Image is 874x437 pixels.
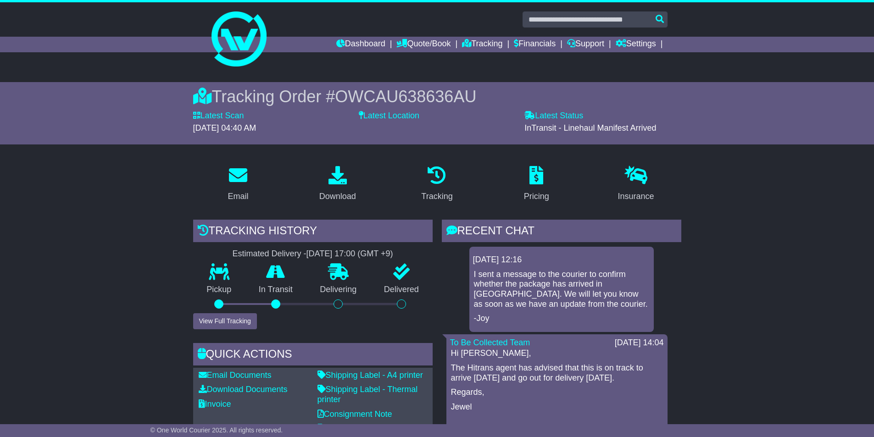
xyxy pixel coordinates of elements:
div: RECENT CHAT [442,220,681,244]
span: © One World Courier 2025. All rights reserved. [150,426,283,434]
p: The Hitrans agent has advised that this is on track to arrive [DATE] and go out for delivery [DATE]. [451,363,663,383]
a: Pricing [518,163,555,206]
div: Pricing [524,190,549,203]
button: View Full Tracking [193,313,257,329]
a: Dashboard [336,37,385,52]
span: [DATE] 04:40 AM [193,123,256,133]
p: Pickup [193,285,245,295]
label: Latest Location [359,111,419,121]
a: Financials [514,37,556,52]
a: Consignment Note [317,409,392,419]
div: Estimated Delivery - [193,249,433,259]
p: I sent a message to the courier to confirm whether the package has arrived in [GEOGRAPHIC_DATA]. ... [474,270,649,309]
label: Latest Scan [193,111,244,121]
div: Insurance [618,190,654,203]
span: InTransit - Linehaul Manifest Arrived [524,123,656,133]
a: Email [222,163,254,206]
a: Quote/Book [396,37,451,52]
a: Email Documents [199,371,272,380]
a: Download [313,163,362,206]
p: Delivering [306,285,371,295]
a: Tracking [415,163,458,206]
a: Tracking [462,37,502,52]
p: Delivered [370,285,433,295]
div: Email [228,190,248,203]
p: Hi [PERSON_NAME], [451,348,663,359]
div: Tracking history [193,220,433,244]
div: [DATE] 17:00 (GMT +9) [306,249,393,259]
label: Latest Status [524,111,583,121]
a: Insurance [612,163,660,206]
a: Download Documents [199,385,288,394]
p: -Joy [474,314,649,324]
div: Download [319,190,356,203]
p: Jewel [451,402,663,412]
p: Regards, [451,387,663,398]
div: [DATE] 12:16 [473,255,650,265]
a: Invoice [199,399,231,409]
a: To Be Collected Team [450,338,530,347]
div: [DATE] 14:04 [615,338,664,348]
a: Support [567,37,604,52]
a: Shipping Label - A4 printer [317,371,423,380]
p: In Transit [245,285,306,295]
div: Tracking Order # [193,87,681,106]
div: Tracking [421,190,452,203]
span: OWCAU638636AU [335,87,476,106]
div: Quick Actions [193,343,433,368]
a: Settings [616,37,656,52]
a: Shipping Label - Thermal printer [317,385,418,404]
